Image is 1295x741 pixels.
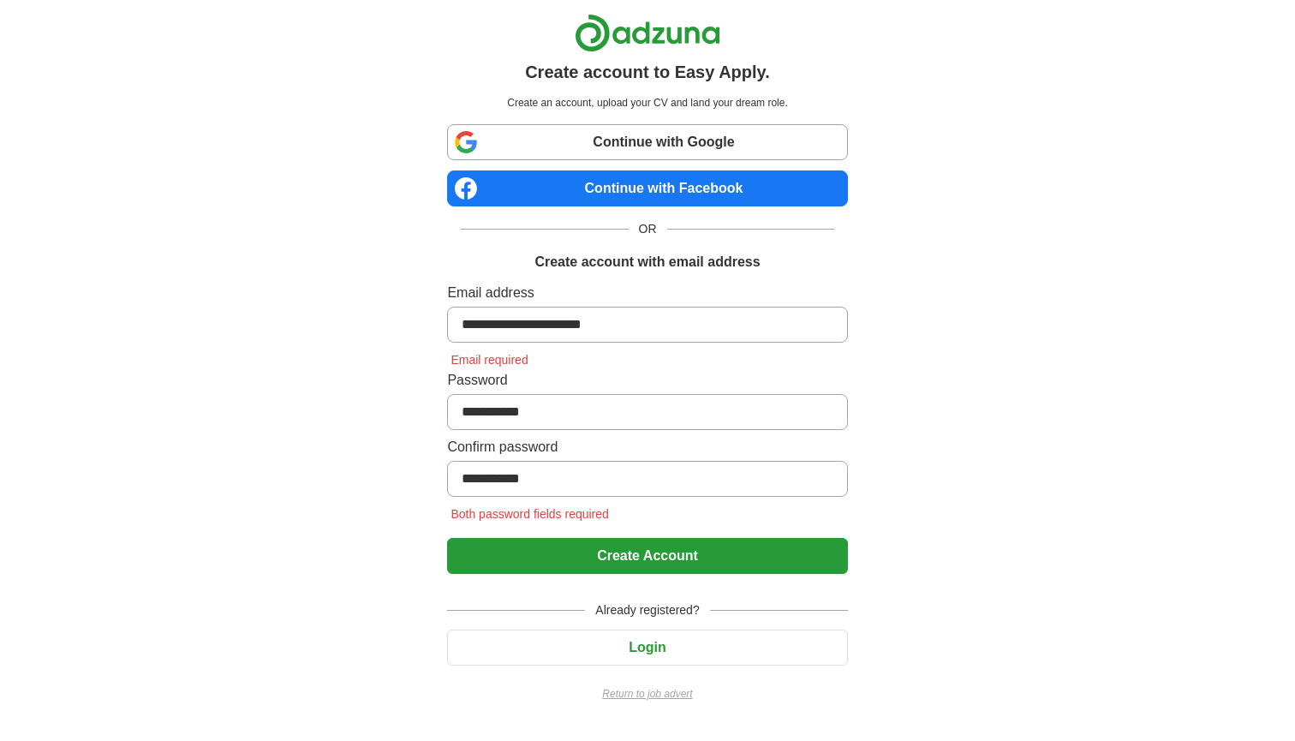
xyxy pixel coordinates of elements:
label: Password [447,370,847,391]
span: Email required [447,353,531,367]
button: Create Account [447,538,847,574]
a: Return to job advert [447,686,847,702]
h1: Create account to Easy Apply. [525,59,770,85]
a: Continue with Facebook [447,170,847,206]
a: Login [447,640,847,654]
img: Adzuna logo [575,14,720,52]
label: Confirm password [447,437,847,457]
button: Login [447,630,847,666]
span: Already registered? [585,601,709,619]
label: Email address [447,283,847,303]
p: Create an account, upload your CV and land your dream role. [451,95,844,111]
span: Both password fields required [447,507,612,521]
span: OR [629,220,667,238]
a: Continue with Google [447,124,847,160]
h1: Create account with email address [534,252,760,272]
